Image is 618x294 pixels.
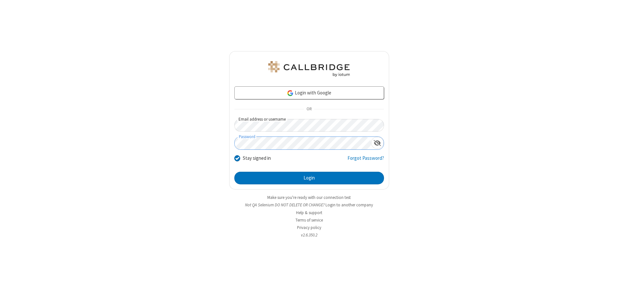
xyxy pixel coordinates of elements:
label: Stay signed in [243,155,271,162]
a: Privacy policy [297,225,321,230]
img: google-icon.png [287,90,294,97]
button: Login to another company [325,202,373,208]
a: Make sure you're ready with our connection test [267,195,351,200]
a: Forgot Password? [347,155,384,167]
input: Password [235,137,371,149]
span: OR [304,105,314,114]
input: Email address or username [234,119,384,132]
li: v2.6.350.2 [229,232,389,238]
div: Show password [371,137,384,149]
a: Terms of service [295,217,323,223]
li: Not QA Selenium DO NOT DELETE OR CHANGE? [229,202,389,208]
button: Login [234,172,384,185]
img: QA Selenium DO NOT DELETE OR CHANGE [267,61,351,77]
a: Login with Google [234,86,384,99]
a: Help & support [296,210,322,215]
